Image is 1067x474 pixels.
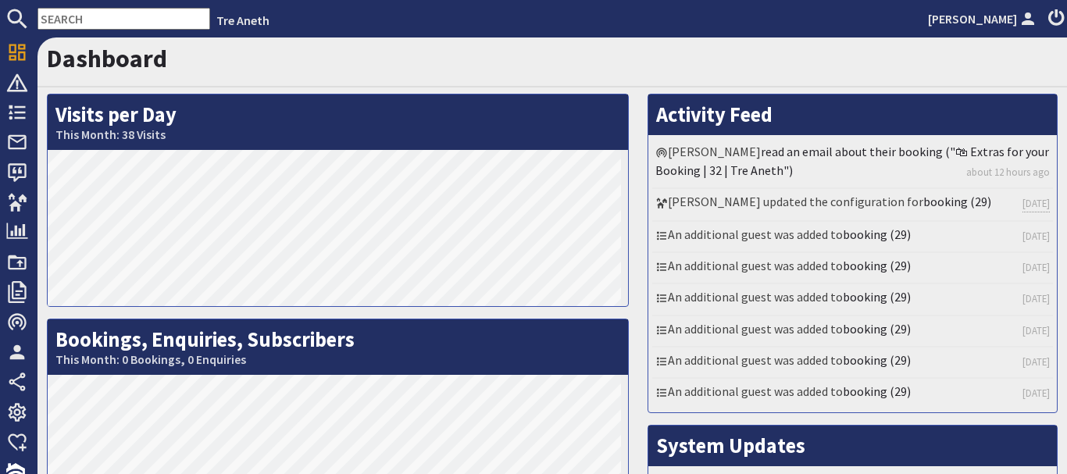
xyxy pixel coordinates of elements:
a: [DATE] [1022,355,1050,369]
h2: Bookings, Enquiries, Subscribers [48,319,628,375]
a: read an email about their booking ("🛍 Extras for your Booking | 32 | Tre Aneth") [655,144,1049,178]
a: booking (29) [843,352,911,368]
a: booking (29) [843,289,911,305]
a: booking (29) [843,321,911,337]
a: System Updates [656,433,805,458]
a: booking (29) [843,226,911,242]
li: An additional guest was added to [652,284,1053,315]
small: This Month: 0 Bookings, 0 Enquiries [55,352,620,367]
a: [PERSON_NAME] [928,9,1039,28]
li: An additional guest was added to [652,253,1053,284]
a: Activity Feed [656,102,773,127]
a: [DATE] [1022,260,1050,275]
a: booking (29) [843,383,911,399]
a: [DATE] [1022,386,1050,401]
li: An additional guest was added to [652,379,1053,408]
a: Tre Aneth [216,12,269,28]
input: SEARCH [37,8,210,30]
h2: Visits per Day [48,94,628,150]
a: about 12 hours ago [966,165,1050,180]
li: An additional guest was added to [652,316,1053,347]
a: [DATE] [1022,291,1050,306]
a: booking (29) [843,258,911,273]
a: Dashboard [47,43,167,74]
a: [DATE] [1022,196,1050,212]
li: An additional guest was added to [652,347,1053,379]
li: [PERSON_NAME] updated the configuration for [652,189,1053,221]
li: An additional guest was added to [652,222,1053,253]
a: [DATE] [1022,229,1050,244]
a: booking (29) [923,194,991,209]
small: This Month: 38 Visits [55,127,620,142]
a: [DATE] [1022,323,1050,338]
li: [PERSON_NAME] [652,139,1053,189]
